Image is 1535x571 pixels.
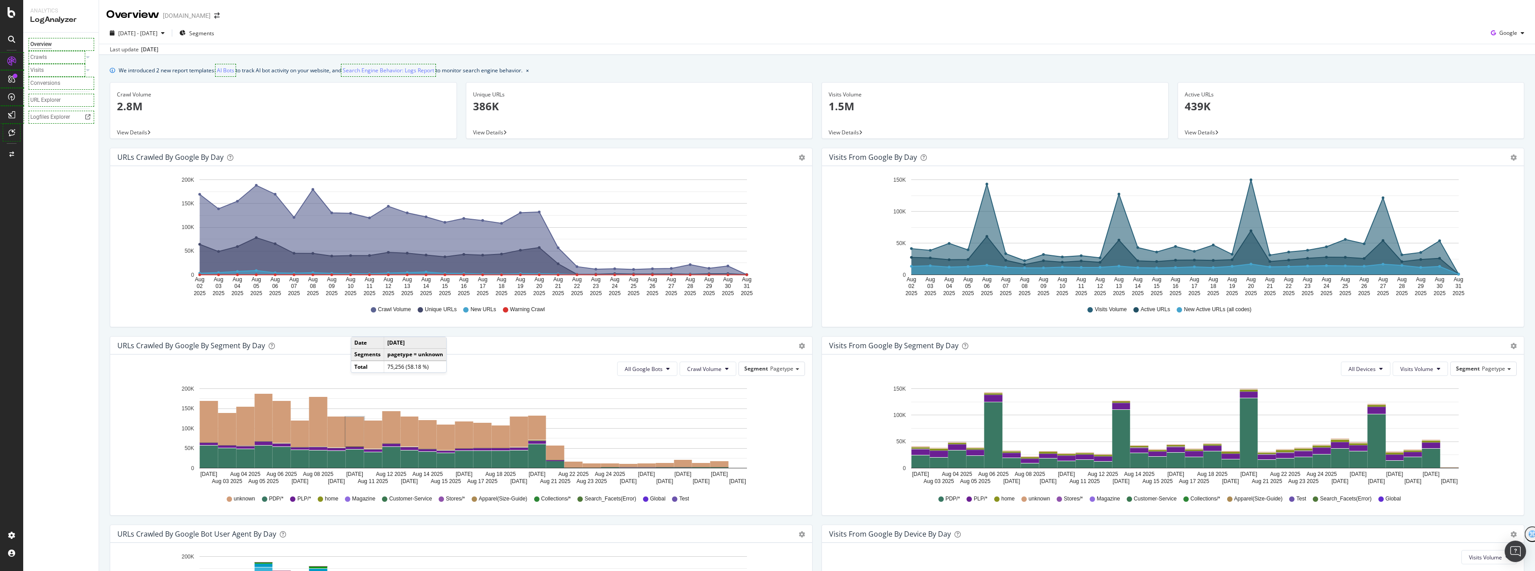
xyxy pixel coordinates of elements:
span: Visits Volume [1400,365,1433,373]
text: 2025 [1188,290,1200,296]
text: Aug [535,276,544,283]
div: We introduced 2 new report templates: to track AI bot activity on your website, and to monitor se... [119,66,523,75]
text: Aug [252,276,261,283]
div: Logfiles Explorer [30,113,70,122]
text: Aug [1171,276,1180,283]
text: 11 [1078,283,1084,289]
text: 2025 [1396,290,1408,296]
svg: A chart. [117,383,802,487]
span: New URLs [470,306,496,313]
text: Aug [384,276,393,283]
text: 2025 [905,290,917,296]
button: Crawl Volume [680,362,736,376]
text: Aug [195,276,204,283]
td: 75,256 (58.18 %) [384,361,447,372]
span: Pagetype [1482,365,1505,372]
text: 15 [1153,283,1160,289]
button: close banner [524,64,531,77]
text: 2025 [382,290,394,296]
text: Aug [402,276,412,283]
td: [DATE] [384,337,447,349]
text: 0 [903,272,906,278]
text: Aug [742,276,751,283]
text: 12 [1097,283,1104,289]
span: Google [1499,29,1517,37]
text: Aug [1152,276,1161,283]
text: 2025 [1113,290,1125,296]
text: Aug [1039,276,1048,283]
text: [DATE] [456,471,473,477]
div: Active URLs [1185,91,1518,99]
text: 25 [1342,283,1348,289]
div: Open Intercom Messenger [1505,541,1526,562]
text: 17 [480,283,486,289]
text: Aug [1416,276,1425,283]
text: 2025 [1094,290,1106,296]
text: Aug [944,276,954,283]
text: 200K [182,177,194,183]
text: Aug [925,276,935,283]
text: 22 [1286,283,1292,289]
div: [DOMAIN_NAME] [163,11,211,20]
button: Segments [176,26,218,40]
svg: A chart. [829,173,1514,297]
text: Aug [289,276,299,283]
text: Aug [1020,276,1029,283]
text: 08 [1021,283,1028,289]
text: 50K [896,240,906,246]
text: 2025 [552,290,564,296]
div: [DATE] [141,46,158,54]
div: gear [1510,343,1517,349]
text: Aug 12 2025 [376,471,407,477]
text: 2025 [1132,290,1144,296]
text: Aug [214,276,223,283]
div: Unique URLs [473,91,806,99]
span: [DATE] - [DATE] [118,29,158,37]
text: 10 [1059,283,1066,289]
text: 100K [893,208,906,215]
span: Crawl Volume [687,365,722,373]
div: Visits from Google By Segment By Day [829,341,958,350]
text: 150K [182,200,194,207]
text: 2025 [1170,290,1182,296]
text: 27 [668,283,675,289]
text: 2025 [665,290,677,296]
text: Aug [1058,276,1067,283]
span: Unique URLs [425,306,456,313]
text: Aug [1303,276,1312,283]
text: Aug [629,276,638,283]
span: Active URLs [1141,306,1170,313]
text: 2025 [571,290,583,296]
text: 2025 [401,290,413,296]
text: 19 [518,283,524,289]
text: 28 [1399,283,1405,289]
text: 18 [1210,283,1216,289]
text: Aug [1228,276,1237,283]
span: Pagetype [770,365,793,372]
text: Aug [440,276,449,283]
text: 16 [1173,283,1179,289]
text: 2025 [326,290,338,296]
text: Aug [478,276,487,283]
span: Visits Volume [1469,554,1502,561]
text: [DATE] [638,471,655,477]
text: 2025 [269,290,281,296]
text: 09 [1041,283,1047,289]
span: Warning Crawl [510,306,545,313]
text: Aug [1265,276,1274,283]
text: Aug [723,276,733,283]
a: Conversions [30,79,92,88]
text: 08 [310,283,316,289]
text: 100K [182,425,194,432]
text: 2025 [1320,290,1332,296]
text: Aug [232,276,242,283]
text: 2025 [1037,290,1050,296]
text: Aug [497,276,506,283]
button: All Google Bots [617,362,677,376]
text: Aug [346,276,355,283]
text: 2025 [684,290,696,296]
text: 20 [1248,283,1254,289]
text: 2025 [962,290,974,296]
span: View Details [117,129,147,136]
